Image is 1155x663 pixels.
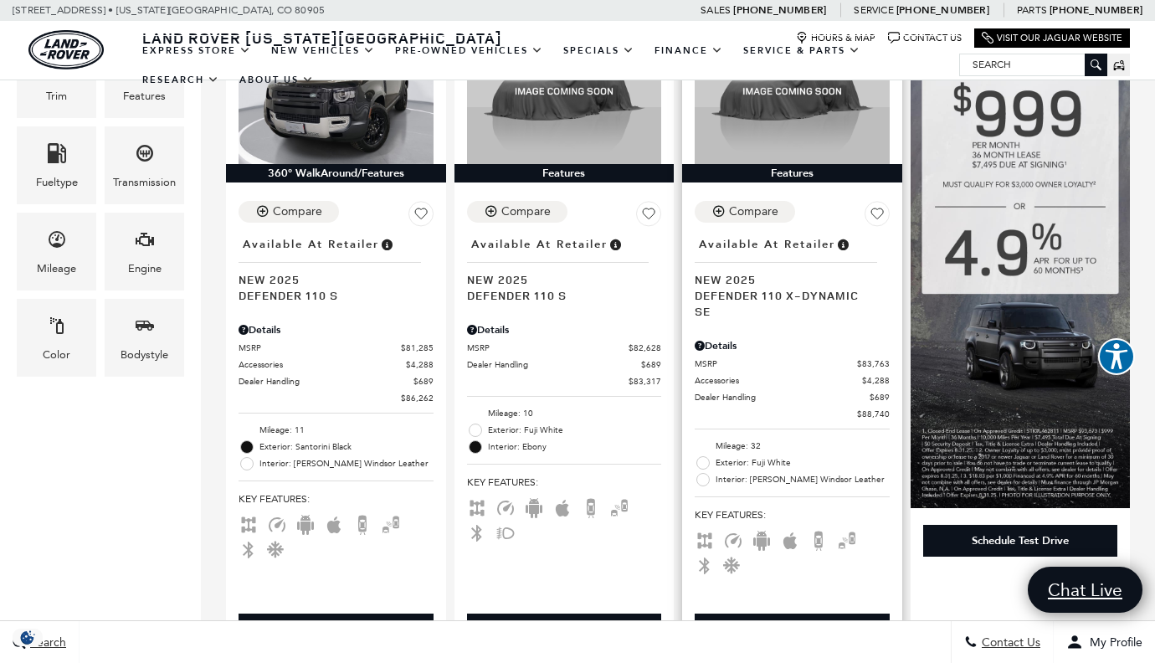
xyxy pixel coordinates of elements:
div: ColorColor [17,299,96,377]
a: Available at RetailerNew 2025Defender 110 S [467,233,662,303]
span: Defender 110 S [467,287,649,303]
span: $83,317 [629,375,661,388]
span: Dealer Handling [467,358,642,371]
span: $88,740 [857,408,890,420]
span: Defender 110 S [239,287,421,303]
button: Open user profile menu [1054,621,1155,663]
nav: Main Navigation [132,36,959,95]
button: Save Vehicle [408,201,434,233]
span: Defender 110 X-Dynamic SE [695,287,877,319]
span: $86,262 [401,392,434,404]
button: Save Vehicle [865,201,890,233]
span: Key Features : [467,473,662,491]
a: Finance [644,36,733,65]
a: Accessories $4,288 [239,358,434,371]
a: Specials [553,36,644,65]
span: Dealer Handling [695,391,870,403]
a: [PHONE_NUMBER] [733,3,826,17]
div: EngineEngine [105,213,184,290]
div: Bodystyle [121,346,168,364]
aside: Accessibility Help Desk [1098,338,1135,378]
span: Key Features : [695,506,890,524]
li: Mileage: 11 [239,422,434,439]
span: $689 [413,375,434,388]
a: Available at RetailerNew 2025Defender 110 X-Dynamic SE [695,233,890,319]
span: Exterior: Fuji White [716,455,890,471]
span: Bluetooth [695,558,715,570]
a: $86,262 [239,392,434,404]
a: Hours & Map [796,32,875,44]
span: $81,285 [401,342,434,354]
span: Land Rover [US_STATE][GEOGRAPHIC_DATA] [142,28,502,48]
div: Schedule Test Drive [923,525,1118,557]
span: Interior: [PERSON_NAME] Windsor Leather [716,471,890,488]
span: Service [854,4,893,16]
span: Apple Car-Play [780,533,800,545]
span: Exterior: Fuji White [488,422,662,439]
span: MSRP [695,357,857,370]
a: $83,317 [467,375,662,388]
li: Mileage: 10 [467,405,662,422]
button: Compare Vehicle [467,201,567,223]
div: Start Your Deal [695,614,890,645]
section: Click to Open Cookie Consent Modal [8,629,47,646]
span: New 2025 [467,271,649,287]
a: [STREET_ADDRESS] • [US_STATE][GEOGRAPHIC_DATA], CO 80905 [13,4,325,16]
div: Compare [501,204,551,219]
button: Compare Vehicle [239,201,339,223]
span: Mileage [47,225,67,260]
div: Fueltype [36,173,78,192]
a: Research [132,65,229,95]
div: BodystyleBodystyle [105,299,184,377]
span: Blind Spot Monitor [609,501,629,512]
div: 360° WalkAround/Features [226,164,446,182]
span: Dealer Handling [239,375,413,388]
span: Bluetooth [467,526,487,537]
span: Backup Camera [352,517,372,529]
span: Available at Retailer [471,235,608,254]
a: Dealer Handling $689 [467,358,662,371]
span: Blind Spot Monitor [837,533,857,545]
span: $689 [641,358,661,371]
button: Compare Vehicle [695,201,795,223]
div: Pricing Details - Defender 110 X-Dynamic SE [695,338,890,353]
span: $82,628 [629,342,661,354]
a: Contact Us [888,32,962,44]
span: Interior: [PERSON_NAME] Windsor Leather [259,455,434,472]
span: Color [47,311,67,346]
span: Backup Camera [581,501,601,512]
span: Available at Retailer [243,235,379,254]
a: Dealer Handling $689 [695,391,890,403]
a: Dealer Handling $689 [239,375,434,388]
div: TransmissionTransmission [105,126,184,204]
a: [PHONE_NUMBER] [1050,3,1142,17]
span: Cooled Seats [267,542,287,554]
span: New 2025 [239,271,421,287]
span: Bodystyle [135,311,155,346]
span: Interior: Ebony [488,439,662,455]
span: Accessories [239,358,406,371]
div: Start Your Deal [239,614,434,645]
li: Mileage: 32 [695,438,890,455]
a: EXPRESS STORE [132,36,261,65]
span: $83,763 [857,357,890,370]
span: Parts [1017,4,1047,16]
span: My Profile [1083,635,1142,650]
span: Adaptive Cruise Control [495,501,516,512]
span: Android Auto [752,533,772,545]
span: Bluetooth [239,542,259,554]
a: [PHONE_NUMBER] [896,3,989,17]
div: Start Your Deal [467,614,662,645]
a: $88,740 [695,408,890,420]
div: Schedule Test Drive [972,533,1069,548]
span: Exterior: Santorini Black [259,439,434,455]
img: Land Rover [28,30,104,69]
span: Backup Camera [808,533,829,545]
div: Color [43,346,70,364]
span: Apple Car-Play [324,517,344,529]
a: Accessories $4,288 [695,374,890,387]
a: MSRP $82,628 [467,342,662,354]
a: MSRP $83,763 [695,357,890,370]
div: Compare [273,204,322,219]
span: Cooled Seats [723,558,743,570]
